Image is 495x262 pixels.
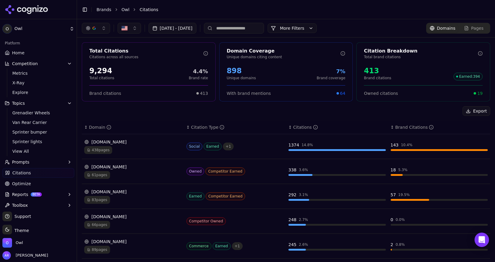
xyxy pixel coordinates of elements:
[340,90,346,96] span: 64
[364,55,478,59] p: Total brand citations
[12,139,65,145] span: Sprinter lights
[12,181,31,187] span: Optimize
[2,251,48,260] button: Open user button
[10,109,67,117] a: Grenadier Wheels
[84,171,110,179] span: 61 pages
[12,89,65,95] span: Explore
[288,217,297,223] div: 248
[475,233,489,247] div: Open Intercom Messenger
[84,146,112,154] span: 438 pages
[288,242,297,248] div: 245
[227,90,271,96] span: With brand mentions
[149,23,196,34] button: [DATE] - [DATE]
[12,129,65,135] span: Sprinter bumper
[2,59,74,68] button: Competition
[2,251,11,260] img: Adam Raper
[227,76,256,80] p: Unique domains
[2,238,23,248] button: Open organization switcher
[391,124,488,130] div: ↕Brand Citations
[364,47,478,55] div: Citation Breakdown
[89,47,203,55] div: Total Citations
[10,79,67,87] a: X-Ray
[10,128,67,136] a: Sprinter bumper
[2,48,74,58] a: Home
[299,242,308,247] div: 2.6 %
[317,67,345,76] div: 7%
[391,142,399,148] div: 143
[186,124,284,130] div: ↕Citation Type
[2,24,12,34] span: O
[2,238,12,248] img: Owl
[10,137,67,146] a: Sprinter lights
[232,242,243,250] span: + 1
[10,88,67,97] a: Explore
[302,143,313,147] div: 14.8 %
[317,76,345,80] p: Brand coverage
[186,167,204,175] span: Owned
[89,90,121,96] span: Brand citations
[184,121,286,134] th: citationTypes
[140,7,158,13] span: Citations
[268,23,317,33] button: More Filters
[10,69,67,77] a: Metrics
[12,110,65,116] span: Grenadier Wheels
[364,90,398,96] span: Owned citations
[364,76,391,80] p: Brand citations
[391,242,393,248] div: 2
[84,189,182,195] div: [DOMAIN_NAME]
[2,179,74,188] a: Optimize
[206,192,245,200] span: Competitor Earned
[401,143,412,147] div: 10.4 %
[84,196,110,204] span: 83 pages
[213,242,231,250] span: Earned
[288,192,297,198] div: 292
[437,25,456,31] span: Domains
[12,61,38,67] span: Competition
[82,121,184,134] th: domain
[84,246,110,254] span: 89 pages
[398,167,407,172] div: 5.3 %
[12,80,65,86] span: X-Ray
[89,76,114,80] p: Total citations
[12,191,28,197] span: Reports
[12,159,29,165] span: Prompts
[395,217,405,222] div: 0.0 %
[12,213,31,219] span: Support
[186,217,226,225] span: Competitor Owned
[477,90,483,96] span: 19
[84,139,182,145] div: [DOMAIN_NAME]
[191,124,224,130] div: Citation Type
[2,168,74,178] a: Citations
[84,221,110,229] span: 66 pages
[388,121,490,134] th: brandCitationCount
[395,124,434,130] div: Brand Citations
[200,90,208,96] span: 413
[391,167,396,173] div: 18
[189,67,208,76] div: 4.4%
[10,118,67,127] a: Van Rear Carrier
[12,170,31,176] span: Citations
[286,121,388,134] th: totalCitationCount
[12,100,25,106] span: Topics
[12,50,24,56] span: Home
[471,25,484,31] span: Pages
[186,192,204,200] span: Earned
[84,239,182,245] div: [DOMAIN_NAME]
[293,124,318,130] div: Citations
[84,124,182,130] div: ↕Domain
[2,38,74,48] div: Platform
[2,157,74,167] button: Prompts
[121,7,129,13] a: Owl
[223,143,234,150] span: + 1
[299,167,308,172] div: 3.6 %
[453,73,483,80] span: Earned : 394
[204,143,222,150] span: Earned
[288,167,297,173] div: 338
[13,253,48,258] span: [PERSON_NAME]
[10,147,67,155] a: View All
[391,217,393,223] div: 0
[364,66,391,76] div: 413
[227,47,341,55] div: Domain Coverage
[97,7,111,12] a: Brands
[227,66,256,76] div: 898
